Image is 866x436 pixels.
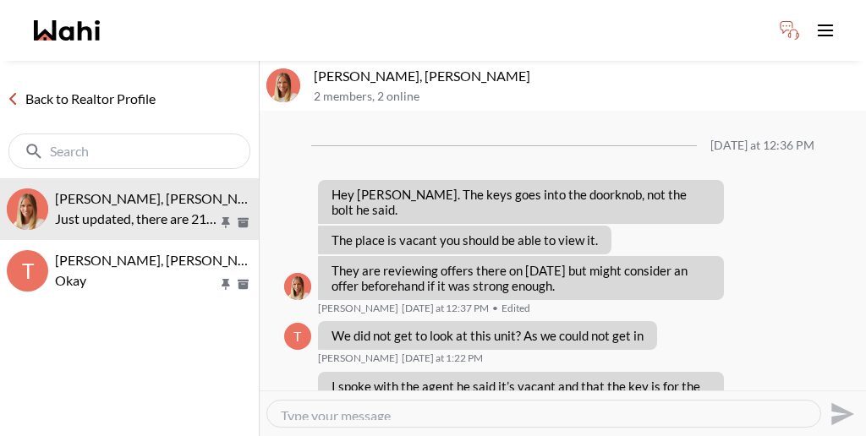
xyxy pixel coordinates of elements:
div: Tanya Fita, Michelle [266,68,300,102]
img: M [284,273,311,300]
div: [DATE] at 12:36 PM [710,139,814,153]
textarea: Type your message [281,407,807,420]
button: Send [821,395,859,433]
div: T [7,250,48,292]
p: Just updated, there are 21 offers [55,209,218,229]
p: 2 members , 2 online [314,90,859,104]
p: The place is vacant you should be able to view it. [332,232,598,248]
span: [PERSON_NAME] [318,302,398,315]
button: Archive [234,277,252,292]
div: T [284,323,311,350]
p: We did not get to look at this unit? As we could not get in [332,328,644,343]
span: [PERSON_NAME], [PERSON_NAME] [55,252,271,268]
button: Archive [234,215,252,230]
button: Pin [218,215,233,230]
input: Search [50,143,212,160]
time: 2025-10-06T16:37:45.578Z [402,302,489,315]
img: T [266,68,300,102]
img: T [7,188,48,230]
span: [PERSON_NAME], [PERSON_NAME] [55,190,271,206]
a: Wahi homepage [34,20,100,41]
p: Okay [55,270,218,291]
p: Hey [PERSON_NAME]. The keys goes into the doorknob, not the bolt he said. [332,187,710,217]
button: Pin [218,277,233,292]
button: Toggle open navigation menu [808,14,842,47]
span: [PERSON_NAME] [318,352,398,365]
p: [PERSON_NAME], [PERSON_NAME] [314,68,859,84]
span: Edited [492,302,530,315]
div: Tanya Fita, Michelle [7,188,48,230]
div: Michelle Ryckman [284,273,311,300]
p: They are reviewing offers there on [DATE] but might consider an offer beforehand if it was strong... [332,263,710,293]
time: 2025-10-06T17:22:21.954Z [402,352,483,365]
